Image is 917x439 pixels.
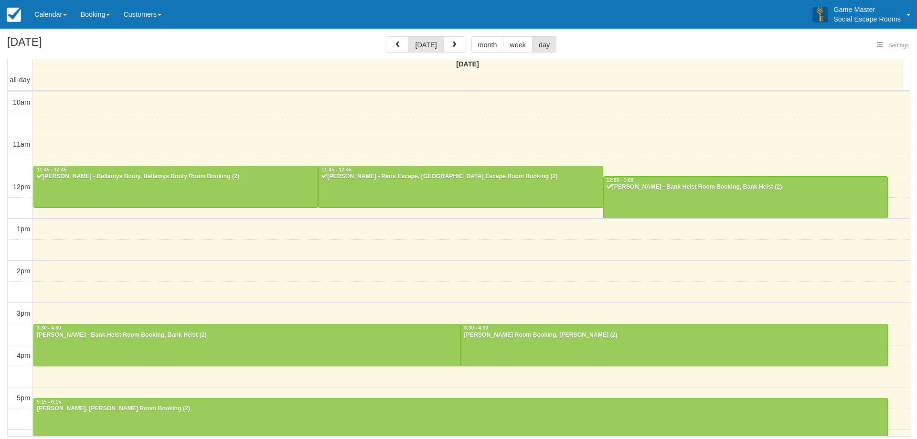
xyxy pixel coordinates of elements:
[7,36,128,54] h2: [DATE]
[7,8,21,22] img: checkfront-main-nav-mini-logo.png
[37,325,61,331] span: 3:30 - 4:30
[37,167,66,172] span: 11:45 - 12:45
[36,332,458,339] div: [PERSON_NAME] - Bank Heist Room Booking, Bank Heist (2)
[603,176,888,218] a: 12:00 - 1:00[PERSON_NAME] - Bank Heist Room Booking, Bank Heist (2)
[464,332,885,339] div: [PERSON_NAME] Room Booking, [PERSON_NAME] (2)
[461,324,888,366] a: 3:30 - 4:30[PERSON_NAME] Room Booking, [PERSON_NAME] (2)
[13,183,30,191] span: 12pm
[36,173,315,181] div: [PERSON_NAME] - Bellamys Booty, Bellamys Booty Room Booking (2)
[456,60,479,68] span: [DATE]
[13,140,30,148] span: 11am
[37,399,61,405] span: 5:15 - 6:15
[471,36,504,53] button: month
[321,173,600,181] div: [PERSON_NAME] - Paris Escape, [GEOGRAPHIC_DATA] Escape Room Booking (2)
[33,166,318,208] a: 11:45 - 12:45[PERSON_NAME] - Bellamys Booty, Bellamys Booty Room Booking (2)
[871,39,915,53] button: Settings
[888,42,909,49] span: Settings
[10,76,30,84] span: all-day
[408,36,443,53] button: [DATE]
[812,7,828,22] img: A3
[36,405,885,413] div: [PERSON_NAME], [PERSON_NAME] Room Booking (2)
[503,36,533,53] button: week
[833,5,901,14] p: Game Master
[17,394,30,402] span: 5pm
[13,98,30,106] span: 10am
[17,267,30,275] span: 2pm
[17,352,30,359] span: 4pm
[321,167,351,172] span: 11:45 - 12:45
[17,310,30,317] span: 3pm
[833,14,901,24] p: Social Escape Rooms
[607,178,634,183] span: 12:00 - 1:00
[318,166,603,208] a: 11:45 - 12:45[PERSON_NAME] - Paris Escape, [GEOGRAPHIC_DATA] Escape Room Booking (2)
[33,324,461,366] a: 3:30 - 4:30[PERSON_NAME] - Bank Heist Room Booking, Bank Heist (2)
[464,325,489,331] span: 3:30 - 4:30
[606,183,885,191] div: [PERSON_NAME] - Bank Heist Room Booking, Bank Heist (2)
[17,225,30,233] span: 1pm
[532,36,556,53] button: day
